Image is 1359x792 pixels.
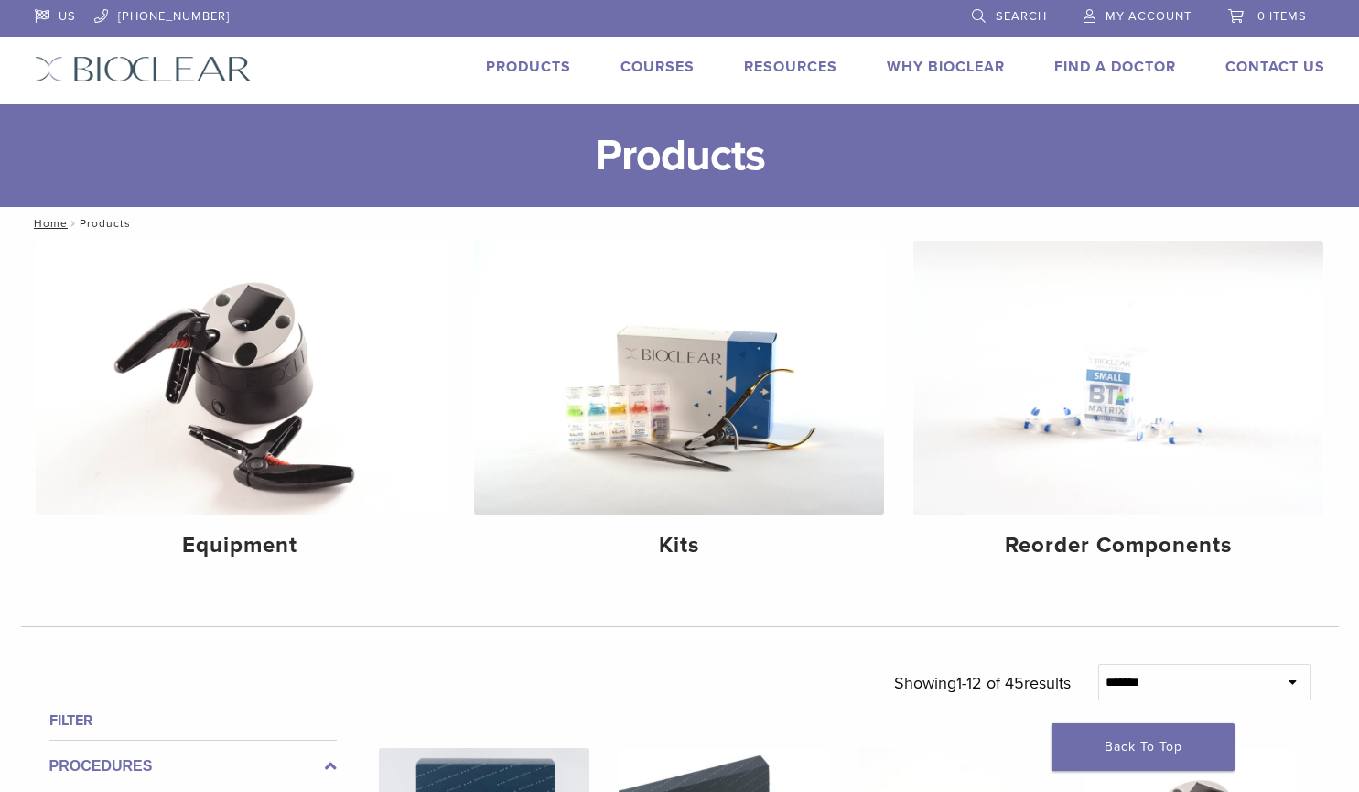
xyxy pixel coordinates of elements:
a: Why Bioclear [887,58,1005,76]
a: Kits [474,241,884,574]
label: Procedures [49,755,337,777]
a: Home [28,217,68,230]
span: 0 items [1257,9,1307,24]
p: Showing results [894,664,1071,702]
a: Contact Us [1225,58,1325,76]
a: Products [486,58,571,76]
img: Bioclear [35,56,252,82]
a: Find A Doctor [1054,58,1176,76]
img: Equipment [36,241,446,515]
span: / [68,219,80,228]
nav: Products [21,207,1339,240]
a: Equipment [36,241,446,574]
h4: Kits [489,529,869,562]
span: 1-12 of 45 [956,673,1024,693]
img: Reorder Components [913,241,1323,515]
span: Search [996,9,1047,24]
a: Courses [620,58,695,76]
img: Kits [474,241,884,515]
h4: Filter [49,710,337,732]
h4: Reorder Components [928,529,1309,562]
a: Reorder Components [913,241,1323,574]
span: My Account [1106,9,1192,24]
a: Back To Top [1052,723,1235,771]
h4: Equipment [50,529,431,562]
a: Resources [744,58,837,76]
